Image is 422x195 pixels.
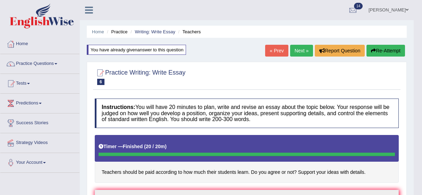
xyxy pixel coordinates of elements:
[95,99,399,128] h4: You will have 20 minutes to plan, write and revise an essay about the topic below. Your response ...
[165,144,167,149] b: )
[0,153,79,170] a: Your Account
[315,45,365,57] button: Report Question
[0,74,79,91] a: Tests
[265,45,288,57] a: « Prev
[87,45,186,55] div: You have already given answer to this question
[354,3,363,9] span: 14
[0,113,79,131] a: Success Stories
[366,45,405,57] button: Re-Attempt
[123,144,143,149] b: Finished
[95,68,185,85] h2: Practice Writing: Write Essay
[146,144,165,149] b: 20 / 20m
[0,54,79,71] a: Practice Questions
[0,34,79,52] a: Home
[177,28,201,35] li: Teachers
[102,104,135,110] b: Instructions:
[99,144,167,149] h5: Timer —
[0,133,79,151] a: Strategy Videos
[105,28,127,35] li: Practice
[144,144,146,149] b: (
[0,94,79,111] a: Predictions
[135,29,175,34] a: Writing: Write Essay
[290,45,313,57] a: Next »
[97,79,104,85] span: 6
[92,29,104,34] a: Home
